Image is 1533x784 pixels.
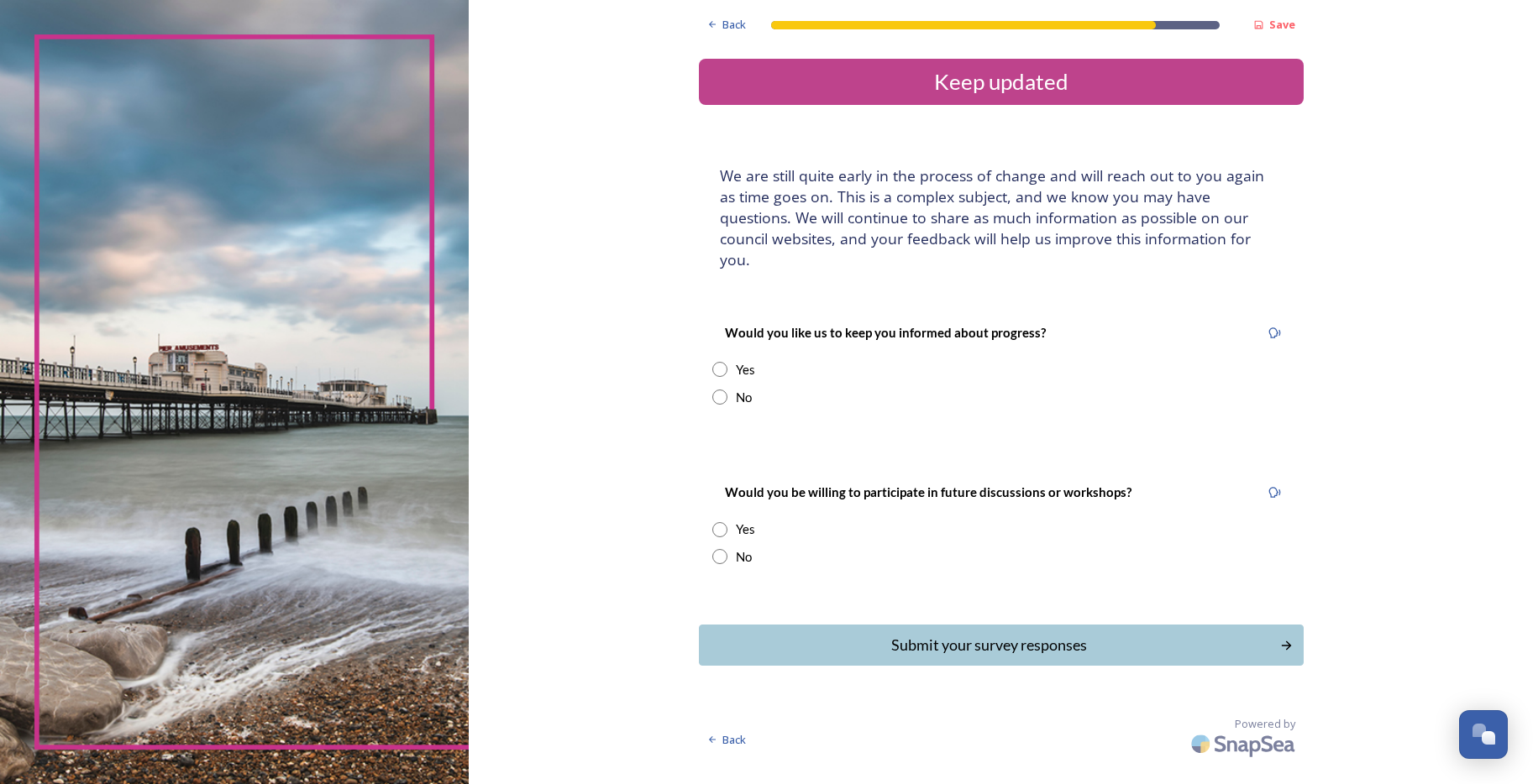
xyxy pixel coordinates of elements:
button: Continue [699,625,1304,666]
span: Powered by [1235,716,1295,732]
div: Yes [736,360,755,379]
strong: Save [1269,17,1295,32]
strong: Would you be willing to participate in future discussions or workshops? [725,484,1131,499]
img: SnapSea Logo [1186,724,1304,764]
span: Back [722,732,746,748]
div: Yes [736,520,755,539]
h4: We are still quite early in the process of change and will reach out to you again as time goes on... [720,165,1283,270]
div: Submit your survey responses [708,634,1272,656]
div: No [736,388,752,407]
span: Back [722,17,746,33]
div: Keep updated [706,65,1297,98]
div: No [736,547,752,567]
button: Open Chat [1459,710,1508,759]
strong: Would you like us to keep you informed about progress? [725,325,1046,340]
